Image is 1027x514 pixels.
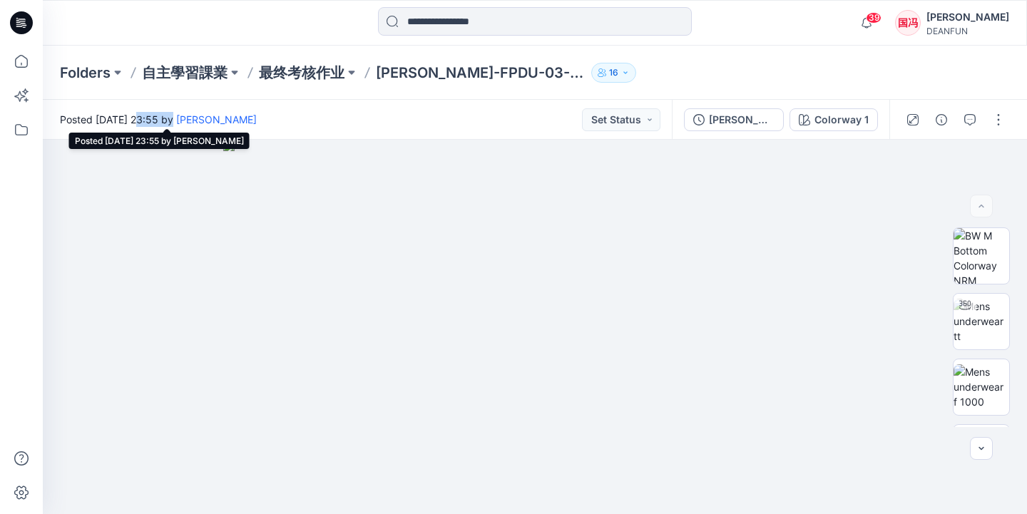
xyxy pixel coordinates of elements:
[591,63,636,83] button: 16
[60,63,111,83] a: Folders
[609,65,618,81] p: 16
[954,228,1009,284] img: BW M Bottom Colorway NRM
[684,108,784,131] button: [PERSON_NAME]-FPDU-03-贴合（考核作业)
[814,112,869,128] div: Colorway 1
[926,9,1009,26] div: [PERSON_NAME]
[790,108,878,131] button: Colorway 1
[176,113,257,125] a: [PERSON_NAME]
[709,112,775,128] div: [PERSON_NAME]-FPDU-03-贴合（考核作业)
[895,10,921,36] div: 国冯
[259,63,344,83] a: 最终考核作业
[930,108,953,131] button: Details
[926,26,1009,36] div: DEANFUN
[142,63,228,83] a: 自主學習課業
[223,140,847,514] img: eyJhbGciOiJIUzI1NiIsImtpZCI6IjAiLCJzbHQiOiJzZXMiLCJ0eXAiOiJKV1QifQ.eyJkYXRhIjp7InR5cGUiOiJzdG9yYW...
[866,12,882,24] span: 39
[376,63,586,83] p: [PERSON_NAME]-FPDU-03-贴合（考核作业)
[60,112,257,127] span: Posted [DATE] 23:55 by
[954,299,1009,344] img: Mens underwear tt
[954,364,1009,409] img: Mens underwear f 1000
